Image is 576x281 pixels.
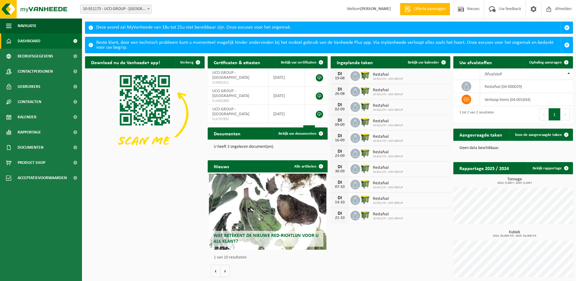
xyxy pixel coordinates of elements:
span: Restafval [373,212,403,217]
span: 10-921175 - UCO GROUP [373,93,403,96]
a: Ophaling aanvragen [524,56,572,68]
a: Bekijk uw certificaten [276,56,327,68]
h2: Download nu de Vanheede+ app! [85,56,166,68]
span: Documenten [18,140,43,155]
span: 10-921175 - UCO GROUP - BRUGGE [80,5,152,14]
h2: Certificaten & attesten [208,56,266,68]
p: 1 van 10 resultaten [214,255,324,260]
p: Geen data beschikbaar. [459,146,567,150]
span: UCO GROUP - [GEOGRAPHIC_DATA] [212,89,249,98]
button: Vorige [211,265,220,277]
span: Ophaling aanvragen [529,61,562,64]
div: 16-09 [334,138,346,143]
span: Restafval [373,196,403,201]
img: WB-1100-HPE-GN-50 [360,194,370,205]
td: [DATE] [269,68,305,87]
strong: [PERSON_NAME] [360,7,391,11]
div: DI [334,180,346,185]
span: Rapportage [18,125,41,140]
span: Bekijk uw certificaten [281,61,316,64]
a: Wat betekent de nieuwe RED-richtlijn voor u als klant? [209,174,326,250]
span: Restafval [373,150,403,155]
p: U heeft 2 ongelezen document(en). [214,145,321,149]
span: 10-921175 - UCO GROUP - BRUGGE [80,5,152,13]
a: Alle artikelen [289,160,327,172]
div: 26-08 [334,92,346,96]
span: Afvalstof [485,72,502,77]
div: 30-09 [334,169,346,174]
div: DI [334,102,346,107]
img: WB-1100-HPE-GN-50 [360,210,370,220]
div: 21-10 [334,216,346,220]
img: WB-1100-HPE-GN-50 [360,179,370,189]
div: 1 tot 2 van 2 resultaten [456,108,494,121]
button: Volgende [220,265,230,277]
span: Dashboard [18,33,40,49]
div: 02-09 [334,107,346,112]
div: 14-10 [334,200,346,205]
span: Restafval [373,72,403,77]
h2: Uw afvalstoffen [453,56,498,68]
img: WB-1100-HPE-GN-50 [360,70,370,81]
img: WB-1100-HPE-GN-50 [360,132,370,143]
img: Download de VHEPlus App [85,68,205,158]
span: Contactpersonen [18,64,53,79]
div: Deze avond zal MyVanheede van 18u tot 21u niet bereikbaar zijn. Onze excuses voor het ongemak. [96,22,561,33]
h3: Kubiek [456,230,573,238]
div: DI [334,134,346,138]
span: 2024: 94,600 m3 - 2025: 64,900 m3 [456,234,573,238]
button: 1 [549,108,561,120]
h3: Tonnage [456,177,573,185]
span: 10-921175 - UCO GROUP [373,186,403,189]
a: Bekijk uw documenten [274,127,327,140]
div: 19-08 [334,76,346,81]
div: DI [334,71,346,76]
span: Kalender [18,109,36,125]
td: [DATE] [269,87,305,105]
span: 10-921175 - UCO GROUP [373,217,403,220]
div: DI [334,87,346,92]
span: Bedrijfsgegevens [18,49,53,64]
span: UCO GROUP - [GEOGRAPHIC_DATA] [212,71,249,80]
div: DI [334,165,346,169]
div: Beste klant, door een technisch probleem kunt u momenteel mogelijk hinder ondervinden bij het mob... [96,37,561,53]
span: 10-921175 - UCO GROUP [373,201,403,205]
h2: Aangevraagde taken [453,129,508,140]
div: DI [334,118,346,123]
span: 10-921175 - UCO GROUP [373,170,403,174]
img: WB-1100-HPE-GN-50 [360,101,370,112]
span: Gebruikers [18,79,40,94]
span: 10-921175 - UCO GROUP [373,108,403,112]
span: Navigatie [18,18,36,33]
span: Restafval [373,181,403,186]
div: DI [334,149,346,154]
span: Bekijk uw documenten [278,132,316,136]
span: Offerte aanvragen [412,6,447,12]
span: Acceptatievoorwaarden [18,170,67,186]
span: Toon de aangevraagde taken [515,133,562,137]
span: Restafval [373,165,403,170]
a: Bekijk uw kalender [403,56,450,68]
span: Restafval [373,103,403,108]
td: restafval (04-000029) [480,80,573,93]
div: 07-10 [334,185,346,189]
img: WB-1100-HPE-GN-50 [360,148,370,158]
span: 10-921175 - UCO GROUP [373,139,403,143]
span: VLA901860 [212,99,264,103]
button: Next [561,108,570,120]
span: Wat betekent de nieuwe RED-richtlijn voor u als klant? [213,233,319,244]
span: 10-921175 - UCO GROUP [373,155,403,158]
span: Restafval [373,119,403,124]
td: verkoop items (04-001834) [480,93,573,106]
span: UCO GROUP - [GEOGRAPHIC_DATA] [212,107,249,116]
div: DI [334,211,346,216]
a: Offerte aanvragen [400,3,450,15]
span: Restafval [373,134,403,139]
span: VLA707892 [212,117,264,122]
span: Bekijk uw kalender [408,61,439,64]
button: Verberg [175,56,204,68]
h2: Ingeplande taken [331,56,379,68]
div: 09-09 [334,123,346,127]
a: Toon de aangevraagde taken [510,129,572,141]
span: Restafval [373,88,403,93]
